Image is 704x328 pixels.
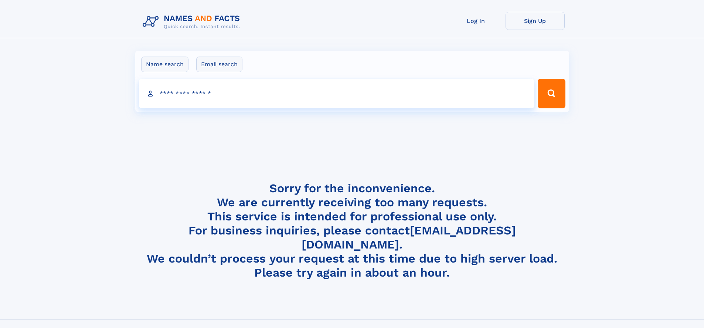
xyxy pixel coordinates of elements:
[139,79,535,108] input: search input
[140,181,565,280] h4: Sorry for the inconvenience. We are currently receiving too many requests. This service is intend...
[506,12,565,30] a: Sign Up
[196,57,242,72] label: Email search
[538,79,565,108] button: Search Button
[446,12,506,30] a: Log In
[140,12,246,32] img: Logo Names and Facts
[302,223,516,251] a: [EMAIL_ADDRESS][DOMAIN_NAME]
[141,57,188,72] label: Name search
